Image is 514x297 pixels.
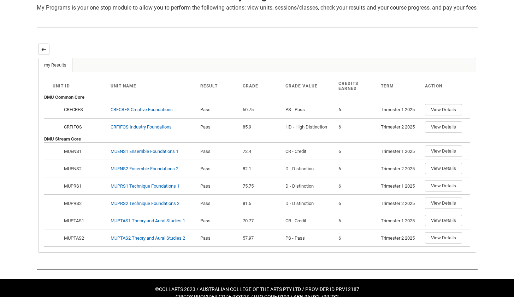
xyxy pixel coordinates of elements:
div: D - Distinction [285,183,333,190]
div: MUPTAS1 Theory and Aural Studies 1 [111,217,185,224]
div: 82.1 [243,165,280,172]
div: Pass [200,106,237,113]
b: DMU Stream Core [44,136,81,142]
div: 6 [338,124,376,131]
div: MUPTAS2 Theory and Aural Studies 2 [111,235,185,242]
a: MUPRS1 Technique Foundations 1 [111,183,179,189]
div: MUPRS1 Technique Foundations 1 [111,183,179,190]
button: View Details [425,232,462,244]
button: View Details [425,121,462,133]
div: Trimester 2 2025 [381,165,419,172]
div: Trimester 2 2025 [381,200,419,207]
a: MUENS1 Ensemble Foundations 1 [111,149,178,154]
div: Grade [243,84,280,88]
button: View Details [425,180,462,192]
a: CRFIFOS Industry Foundations [111,124,172,130]
a: MUENS2 Ensemble Foundations 2 [111,166,178,171]
div: 50.75 [243,106,280,113]
div: 6 [338,235,376,242]
div: PS - Pass [285,106,333,113]
div: MUPTAS1 [63,217,105,224]
div: MUPRS2 [63,200,105,207]
div: Result [200,84,237,88]
div: MUPTAS2 [63,235,105,242]
div: Pass [200,217,237,224]
div: 6 [338,217,376,224]
div: D - Distinction [285,165,333,172]
div: 6 [338,148,376,155]
div: MUENS1 Ensemble Foundations 1 [111,148,178,155]
a: CRFCRFS Creative Foundations [111,107,173,112]
div: CR - Credit [285,217,333,224]
a: MUPRS2 Technique Foundations 2 [111,201,179,206]
div: 57.97 [243,235,280,242]
button: View Details [425,198,462,209]
div: MUPRS1 [63,183,105,190]
span: My Programs is your one stop module to allow you to perform the following actions: view units, se... [37,4,477,11]
div: MUENS2 [63,165,105,172]
div: 72.4 [243,148,280,155]
div: Trimester 1 2025 [381,183,419,190]
div: Trimester 2 2025 [381,235,419,242]
div: 75.75 [243,183,280,190]
button: View Details [425,163,462,174]
div: Unit Name [111,84,194,88]
div: Trimester 1 2025 [381,106,419,113]
div: MUENS1 [63,148,105,155]
div: CR - Credit [285,148,333,155]
div: Pass [200,148,237,155]
a: MUPTAS1 Theory and Aural Studies 1 [111,218,185,223]
div: MUPRS2 Technique Foundations 2 [111,200,179,207]
button: Back [38,44,49,55]
div: Pass [200,183,237,190]
div: 81.5 [243,200,280,207]
div: Pass [200,235,237,242]
a: my Results [39,58,72,72]
button: View Details [425,215,462,226]
a: MUPTAS2 Theory and Aural Studies 2 [111,235,185,241]
div: 6 [338,200,376,207]
div: Term [381,84,419,88]
div: CRFIFOS Industry Foundations [111,124,172,131]
div: Action [425,84,461,88]
div: CRFCRFS [63,106,105,113]
button: View Details [425,104,462,115]
div: 6 [338,183,376,190]
b: DMU Common Core [44,95,84,100]
div: Pass [200,124,237,131]
div: Pass [200,165,237,172]
div: 70.77 [243,217,280,224]
button: View Details [425,145,462,157]
div: CRFIFOS [63,124,105,131]
div: Pass [200,200,237,207]
div: Trimester 1 2025 [381,217,419,224]
div: PS - Pass [285,235,333,242]
div: Grade Value [285,84,333,88]
div: Trimester 1 2025 [381,148,419,155]
div: CRFCRFS Creative Foundations [111,106,173,113]
div: 85.9 [243,124,280,131]
div: 6 [338,165,376,172]
div: Unit ID [53,84,105,88]
img: REDU_GREY_LINE [37,23,478,31]
div: 6 [338,106,376,113]
img: REDU_GREY_LINE [37,265,478,273]
div: HD - High Distinction [285,124,333,131]
div: MUENS2 Ensemble Foundations 2 [111,165,178,172]
div: Trimester 2 2025 [381,124,419,131]
div: D - Distinction [285,200,333,207]
div: Credits Earned [338,81,376,91]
